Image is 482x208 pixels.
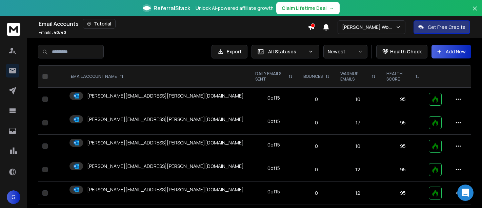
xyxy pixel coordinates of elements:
p: BOUNCES [303,74,323,79]
span: 40 / 40 [54,30,66,35]
span: → [329,5,334,12]
button: Get Free Credits [414,20,470,34]
p: [PERSON_NAME][EMAIL_ADDRESS][PERSON_NAME][DOMAIN_NAME] [87,92,244,99]
div: Email Accounts [39,19,308,29]
p: [PERSON_NAME][EMAIL_ADDRESS][PERSON_NAME][DOMAIN_NAME] [87,163,244,170]
p: DAILY EMAILS SENT [255,71,286,82]
button: Add New [431,45,471,58]
td: 12 [335,158,381,181]
p: [PERSON_NAME][EMAIL_ADDRESS][PERSON_NAME][DOMAIN_NAME] [87,116,244,123]
p: Unlock AI-powered affiliate growth [196,5,274,12]
p: 0 [302,190,331,196]
p: 0 [302,143,331,150]
td: 95 [381,111,425,135]
div: 0 of 15 [267,165,280,172]
button: G [7,190,20,204]
div: 0 of 15 [267,94,280,101]
button: Export [212,45,247,58]
p: [PERSON_NAME][EMAIL_ADDRESS][PERSON_NAME][DOMAIN_NAME] [87,139,244,146]
button: Newest [323,45,367,58]
td: 12 [335,181,381,205]
span: ReferralStack [154,4,190,12]
p: [PERSON_NAME] Workspace [342,24,396,31]
button: Claim Lifetime Deal→ [276,2,340,14]
td: 17 [335,111,381,135]
p: Get Free Credits [428,24,465,31]
p: Health Check [390,48,422,55]
td: 95 [381,181,425,205]
div: Open Intercom Messenger [457,185,474,201]
div: EMAIL ACCOUNT NAME [71,74,124,79]
button: Close banner [470,4,479,20]
p: 0 [302,96,331,103]
p: WARMUP EMAILS [340,71,369,82]
p: HEALTH SCORE [386,71,413,82]
td: 95 [381,158,425,181]
div: 0 of 15 [267,141,280,148]
p: 0 [302,166,331,173]
td: 10 [335,135,381,158]
button: Tutorial [83,19,116,29]
td: 10 [335,88,381,111]
p: [PERSON_NAME][EMAIL_ADDRESS][PERSON_NAME][DOMAIN_NAME] [87,186,244,193]
td: 95 [381,135,425,158]
p: Emails : [39,30,66,35]
button: Health Check [376,45,427,58]
div: 0 of 15 [267,188,280,195]
p: All Statuses [268,48,305,55]
div: 0 of 15 [267,118,280,125]
p: 0 [302,119,331,126]
td: 95 [381,88,425,111]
